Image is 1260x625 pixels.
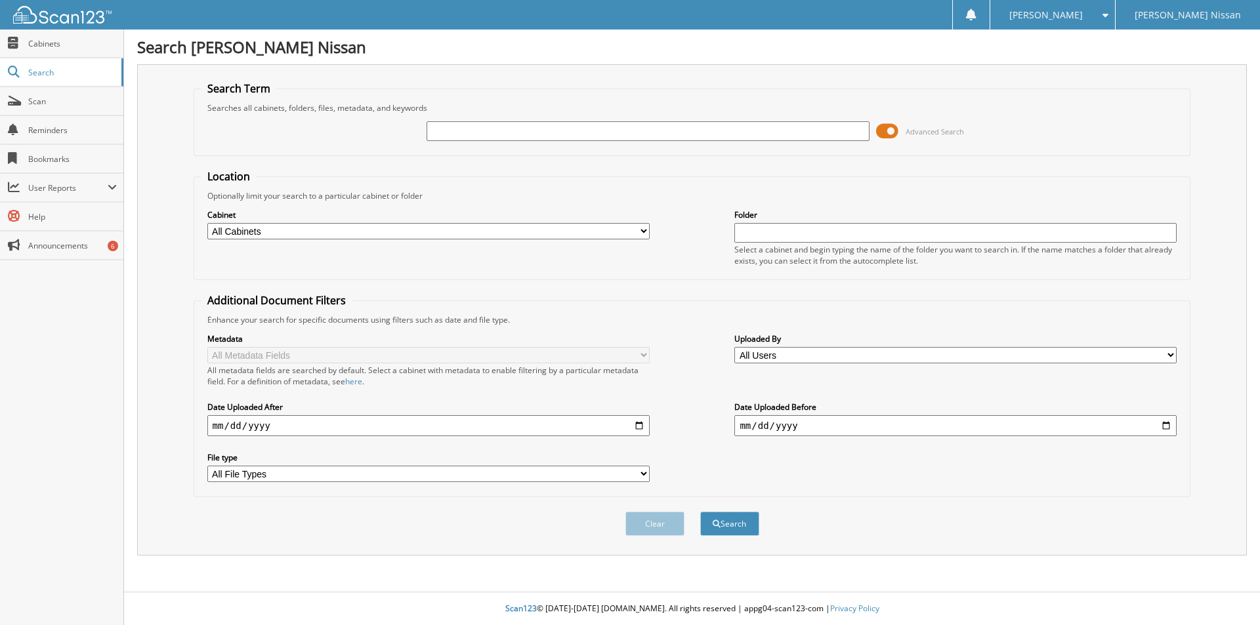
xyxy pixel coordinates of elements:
[201,102,1184,113] div: Searches all cabinets, folders, files, metadata, and keywords
[734,415,1177,436] input: end
[207,333,650,344] label: Metadata
[108,241,118,251] div: 6
[1009,11,1083,19] span: [PERSON_NAME]
[207,365,650,387] div: All metadata fields are searched by default. Select a cabinet with metadata to enable filtering b...
[28,125,117,136] span: Reminders
[505,603,537,614] span: Scan123
[201,293,352,308] legend: Additional Document Filters
[906,127,964,136] span: Advanced Search
[207,401,650,413] label: Date Uploaded After
[734,244,1177,266] div: Select a cabinet and begin typing the name of the folder you want to search in. If the name match...
[28,211,117,222] span: Help
[830,603,879,614] a: Privacy Policy
[28,240,117,251] span: Announcements
[625,512,684,536] button: Clear
[124,593,1260,625] div: © [DATE]-[DATE] [DOMAIN_NAME]. All rights reserved | appg04-scan123-com |
[13,6,112,24] img: scan123-logo-white.svg
[201,190,1184,201] div: Optionally limit your search to a particular cabinet or folder
[28,182,108,193] span: User Reports
[28,153,117,165] span: Bookmarks
[207,209,650,220] label: Cabinet
[207,415,650,436] input: start
[137,36,1247,58] h1: Search [PERSON_NAME] Nissan
[734,401,1177,413] label: Date Uploaded Before
[201,169,257,184] legend: Location
[700,512,759,536] button: Search
[734,209,1177,220] label: Folder
[345,376,362,387] a: here
[207,452,650,463] label: File type
[734,333,1177,344] label: Uploaded By
[28,96,117,107] span: Scan
[201,81,277,96] legend: Search Term
[28,67,115,78] span: Search
[28,38,117,49] span: Cabinets
[201,314,1184,325] div: Enhance your search for specific documents using filters such as date and file type.
[1135,11,1241,19] span: [PERSON_NAME] Nissan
